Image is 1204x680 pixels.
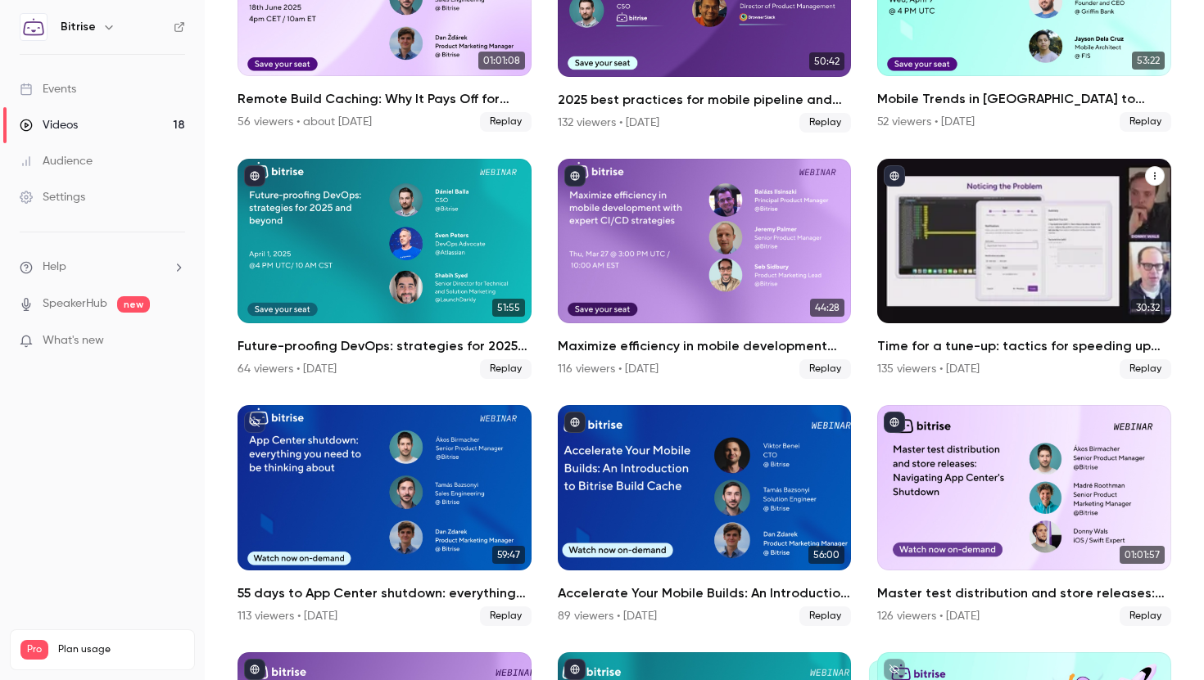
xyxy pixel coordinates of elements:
button: published [564,412,586,433]
span: Pro [20,640,48,660]
li: 55 days to App Center shutdown: everything you need to be thinking about [238,405,532,626]
button: published [884,165,905,187]
span: Replay [799,359,851,379]
span: 01:01:57 [1120,546,1165,564]
span: Replay [799,113,851,133]
span: 44:28 [810,299,844,317]
h6: Bitrise [61,19,96,35]
a: 01:01:57Master test distribution and store releases: Navigating App Center's Shutdown126 viewers ... [877,405,1171,626]
span: 30:32 [1131,299,1165,317]
li: Accelerate Your Mobile Builds: An Introduction to Bitrise Build Cache [558,405,852,626]
div: Videos [20,117,78,133]
li: Maximize efficiency in mobile development with expert CI/CD strategies [558,159,852,380]
li: help-dropdown-opener [20,259,185,276]
span: Plan usage [58,643,184,656]
div: 64 viewers • [DATE] [238,361,337,377]
span: Replay [799,606,851,626]
span: Replay [1120,112,1171,132]
li: Master test distribution and store releases: Navigating App Center's Shutdown [877,405,1171,626]
h2: Future-proofing DevOps: strategies for 2025 and beyond [238,336,532,356]
a: 30:32Time for a tune-up: tactics for speeding up iOS continuous integration135 viewers • [DATE]Re... [877,159,1171,380]
div: Settings [20,189,85,205]
h2: Remote Build Caching: Why It Pays Off for Engineering Teams [238,89,532,109]
a: 44:28Maximize efficiency in mobile development with expert CI/CD strategies116 viewers • [DATE]Re... [558,159,852,380]
span: 56:00 [808,546,844,564]
img: Bitrise [20,14,47,40]
button: published [564,165,586,187]
button: published [244,165,265,187]
button: unpublished [884,659,905,680]
div: Events [20,81,76,97]
span: 59:47 [492,546,525,564]
button: published [884,412,905,433]
div: 132 viewers • [DATE] [558,115,659,131]
span: Replay [480,359,532,379]
span: 01:01:08 [478,52,525,70]
div: 56 viewers • about [DATE] [238,114,372,130]
div: 116 viewers • [DATE] [558,361,659,377]
h2: 2025 best practices for mobile pipeline and testing [558,90,852,110]
span: Replay [1120,359,1171,379]
div: 52 viewers • [DATE] [877,114,975,130]
div: 126 viewers • [DATE] [877,608,980,624]
span: Replay [1120,606,1171,626]
span: Replay [480,112,532,132]
button: unpublished [244,412,265,433]
h2: Mobile Trends in [GEOGRAPHIC_DATA] to watch [877,89,1171,109]
iframe: Noticeable Trigger [165,334,185,349]
button: published [564,659,586,680]
span: 51:55 [492,299,525,317]
span: Help [43,259,66,276]
a: 56:00Accelerate Your Mobile Builds: An Introduction to Bitrise Build Cache89 viewers • [DATE]Replay [558,405,852,626]
span: 53:22 [1132,52,1165,70]
button: published [244,659,265,680]
a: 51:55Future-proofing DevOps: strategies for 2025 and beyond64 viewers • [DATE]Replay [238,159,532,380]
li: Future-proofing DevOps: strategies for 2025 and beyond [238,159,532,380]
h2: Maximize efficiency in mobile development with expert CI/CD strategies [558,336,852,356]
div: Audience [20,153,93,169]
h2: Accelerate Your Mobile Builds: An Introduction to Bitrise Build Cache [558,583,852,603]
div: 135 viewers • [DATE] [877,361,980,377]
h2: Time for a tune-up: tactics for speeding up iOS continuous integration [877,336,1171,356]
div: 113 viewers • [DATE] [238,608,337,624]
span: What's new [43,332,104,349]
span: 50:42 [809,52,844,70]
div: 89 viewers • [DATE] [558,608,657,624]
a: SpeakerHub [43,295,107,313]
span: Replay [480,606,532,626]
h2: 55 days to App Center shutdown: everything you need to be thinking about [238,583,532,603]
h2: Master test distribution and store releases: Navigating App Center's Shutdown [877,583,1171,603]
span: new [117,296,150,313]
li: Time for a tune-up: tactics for speeding up iOS continuous integration [877,159,1171,380]
a: 59:4755 days to App Center shutdown: everything you need to be thinking about113 viewers • [DATE]... [238,405,532,626]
